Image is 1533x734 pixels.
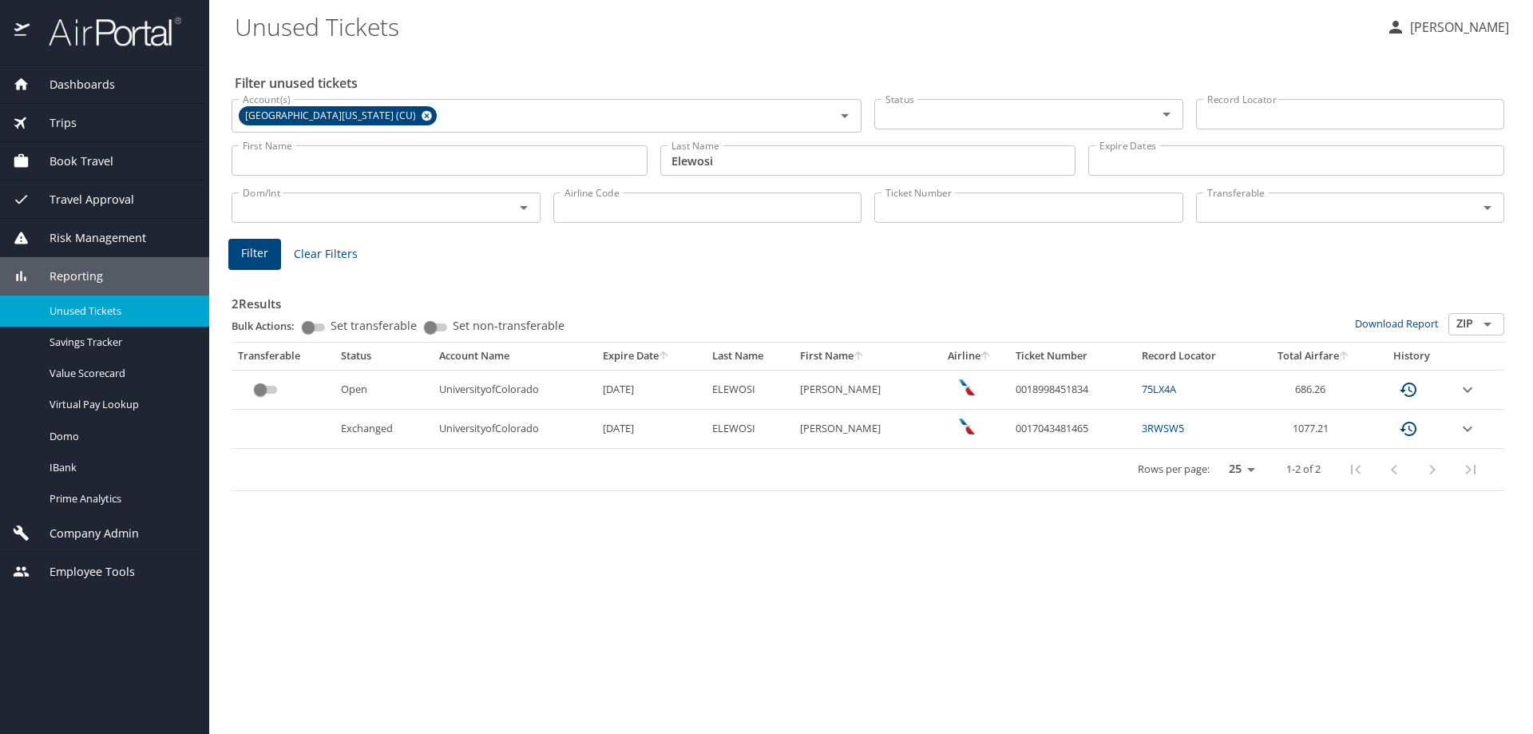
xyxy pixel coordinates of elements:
th: Ticket Number [1009,343,1135,370]
h2: Filter unused tickets [235,70,1507,96]
p: [PERSON_NAME] [1405,18,1509,37]
button: sort [854,351,865,362]
button: Open [834,105,856,127]
button: Clear Filters [287,240,364,269]
td: [PERSON_NAME] [794,370,931,409]
button: sort [980,351,992,362]
th: Total Airfare [1255,343,1373,370]
span: Prime Analytics [50,491,190,506]
button: Open [1476,196,1499,219]
button: expand row [1458,419,1477,438]
td: Open [335,370,432,409]
span: Book Travel [30,153,113,170]
button: sort [659,351,670,362]
th: Last Name [706,343,794,370]
span: Clear Filters [294,244,358,264]
span: Travel Approval [30,191,134,208]
div: [GEOGRAPHIC_DATA][US_STATE] (CU) [239,106,437,125]
td: [DATE] [596,370,707,409]
td: UniversityofColorado [433,370,596,409]
th: Expire Date [596,343,707,370]
span: Trips [30,114,77,132]
button: [PERSON_NAME] [1380,13,1515,42]
button: Filter [228,239,281,270]
span: Domo [50,429,190,444]
span: Virtual Pay Lookup [50,397,190,412]
img: American Airlines [959,419,975,434]
td: Exchanged [335,410,432,449]
h1: Unused Tickets [235,2,1373,51]
th: Record Locator [1135,343,1255,370]
span: Unused Tickets [50,304,190,319]
td: [PERSON_NAME] [794,410,931,449]
p: Bulk Actions: [232,319,307,333]
img: airportal-logo.png [31,16,181,47]
h3: 2 Results [232,285,1504,313]
th: First Name [794,343,931,370]
th: Status [335,343,432,370]
p: 1-2 of 2 [1286,464,1321,474]
button: Open [1476,313,1499,335]
span: Set transferable [331,320,417,331]
th: History [1373,343,1452,370]
td: 686.26 [1255,370,1373,409]
button: Open [513,196,535,219]
select: rows per page [1216,458,1261,482]
button: expand row [1458,380,1477,399]
p: Rows per page: [1138,464,1210,474]
td: UniversityofColorado [433,410,596,449]
div: Transferable [238,349,328,363]
table: custom pagination table [232,343,1504,491]
th: Airline [931,343,1009,370]
img: icon-airportal.png [14,16,31,47]
a: Download Report [1355,316,1439,331]
th: Account Name [433,343,596,370]
td: ELEWOSI [706,370,794,409]
button: Open [1155,103,1178,125]
td: 1077.21 [1255,410,1373,449]
span: Reporting [30,268,103,285]
td: [DATE] [596,410,707,449]
span: Savings Tracker [50,335,190,350]
span: Set non-transferable [453,320,564,331]
a: 75LX4A [1142,382,1176,396]
td: 0017043481465 [1009,410,1135,449]
td: ELEWOSI [706,410,794,449]
span: Filter [241,244,268,264]
td: 0018998451834 [1009,370,1135,409]
span: Company Admin [30,525,139,542]
span: Dashboards [30,76,115,93]
span: Risk Management [30,229,146,247]
span: [GEOGRAPHIC_DATA][US_STATE] (CU) [239,108,426,125]
span: Value Scorecard [50,366,190,381]
span: Employee Tools [30,563,135,581]
a: 3RWSW5 [1142,421,1184,435]
button: sort [1339,351,1350,362]
span: IBank [50,460,190,475]
img: American Airlines [959,379,975,395]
